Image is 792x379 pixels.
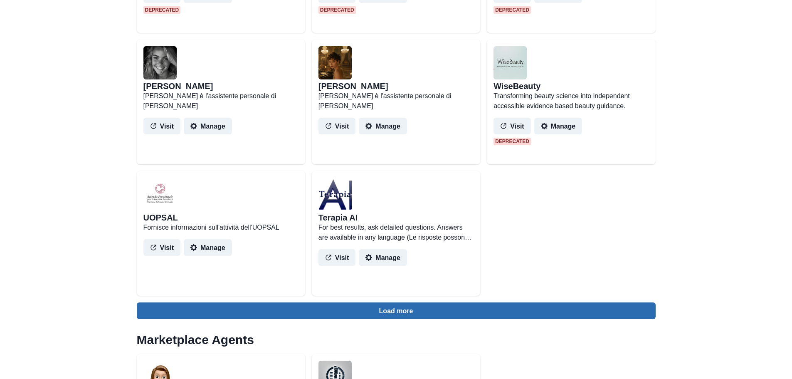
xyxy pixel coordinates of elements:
h2: WiseBeauty [493,81,540,91]
p: For best results, ask detailed questions. Answers are available in any language (Le risposte poss... [318,223,474,243]
img: user%2F416%2Fc40f4a48-156c-4341-9a45-2067f3bc6256 [143,46,177,79]
img: user%2F416%2F2be48291-f19e-47e0-81c3-d5b57136cfb7 [318,46,352,79]
button: Visit [318,249,356,266]
span: Deprecated [143,6,181,14]
button: Manage [359,249,407,266]
span: Deprecated [493,138,531,145]
span: Deprecated [318,6,356,14]
p: Fornisce informazioni sull'attività dell'UOPSAL [143,223,299,233]
h2: UOPSAL [143,213,178,223]
h2: [PERSON_NAME] [143,81,213,91]
p: [PERSON_NAME] è l'assistente personale di [PERSON_NAME] [143,91,299,111]
button: Manage [534,118,582,134]
img: user%2F416%2Ff6c2ae63-5c58-4681-ae21-661b780ac916 [493,46,527,79]
button: Visit [318,118,356,134]
button: Visit [143,118,181,134]
button: Manage [184,239,232,256]
button: Visit [143,239,181,256]
img: user%2F416%2Fe9625f99-902a-49af-8b29-20f2cd3b8f9e [318,178,352,211]
button: Manage [359,118,407,134]
p: Transforming beauty science into independent accessible evidence based beauty guidance. [493,91,649,111]
button: Manage [184,118,232,134]
p: [PERSON_NAME] è l'assistente personale di [PERSON_NAME] [318,91,474,111]
button: Visit [493,118,531,134]
button: Load more [137,302,656,319]
img: user%2F416%2Fafce2c18-21cc-426d-9197-66b04283536c [143,178,177,211]
span: Deprecated [493,6,531,14]
h2: Marketplace Agents [137,332,656,347]
h2: [PERSON_NAME] [318,81,388,91]
h2: Terapia AI [318,213,358,223]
